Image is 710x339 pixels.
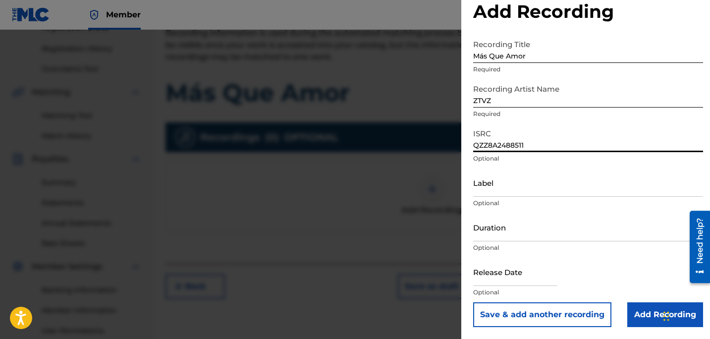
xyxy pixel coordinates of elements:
[473,65,703,74] p: Required
[473,154,703,163] p: Optional
[627,302,703,327] input: Add Recording
[660,291,710,339] iframe: Chat Widget
[12,7,50,22] img: MLC Logo
[473,288,703,297] p: Optional
[682,207,710,287] iframe: Resource Center
[663,301,669,331] div: Drag
[88,9,100,21] img: Top Rightsholder
[473,110,703,118] p: Required
[473,199,703,208] p: Optional
[473,243,703,252] p: Optional
[473,302,611,327] button: Save & add another recording
[106,9,141,20] span: Member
